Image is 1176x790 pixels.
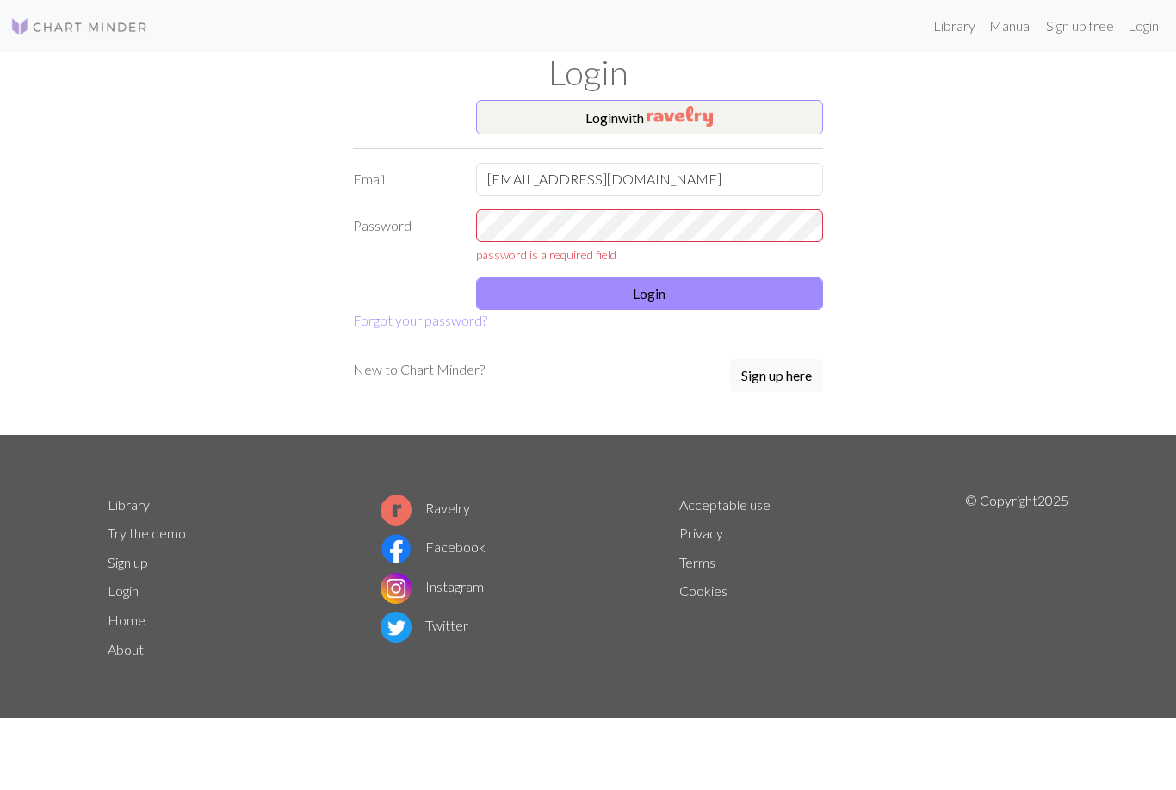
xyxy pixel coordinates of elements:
a: Library [926,9,982,43]
a: Try the demo [108,525,186,541]
button: Login [476,277,824,310]
a: Sign up here [730,359,823,394]
a: About [108,641,144,657]
p: New to Chart Minder? [353,359,485,380]
a: Home [108,612,145,628]
a: Twitter [381,617,468,633]
a: Acceptable use [679,496,771,513]
img: Ravelry [647,106,713,127]
img: Twitter logo [381,612,412,643]
a: Facebook [381,538,486,555]
p: © Copyright 2025 [965,490,1068,664]
a: Instagram [381,578,484,594]
div: password is a required field [476,246,824,264]
a: Ravelry [381,500,470,516]
label: Password [343,209,466,264]
a: Terms [679,554,715,570]
a: Login [108,582,139,599]
a: Cookies [679,582,727,599]
a: Privacy [679,525,723,541]
img: Facebook logo [381,533,412,564]
a: Forgot your password? [353,312,487,328]
img: Ravelry logo [381,495,412,526]
img: Logo [10,16,148,37]
a: Sign up [108,554,148,570]
img: Instagram logo [381,573,412,604]
label: Email [343,163,466,196]
a: Manual [982,9,1039,43]
button: Loginwith [476,100,824,134]
a: Login [1121,9,1166,43]
a: Library [108,496,150,513]
button: Sign up here [730,359,823,392]
a: Sign up free [1039,9,1121,43]
h1: Login [97,52,1079,93]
